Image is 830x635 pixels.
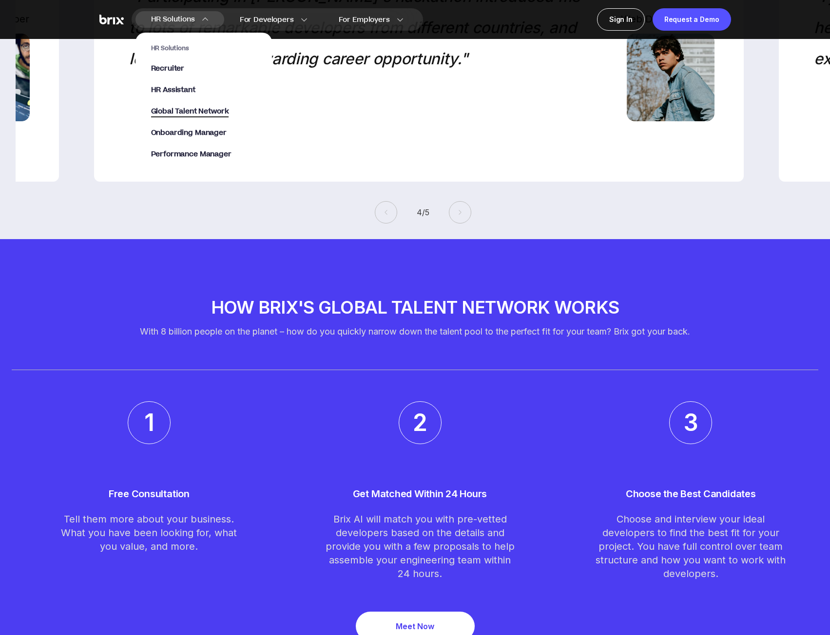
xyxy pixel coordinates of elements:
a: HR Assistant [151,85,256,95]
p: 2 [399,401,442,444]
img: Brix Logo [99,15,124,25]
span: HR Solutions [151,12,195,27]
span: Recruiter [151,63,185,74]
p: Get Matched Within 24 Hours [324,487,517,501]
p: With 8 billion people on the planet – how do you quickly narrow down the talent pool to the perfe... [12,325,818,338]
a: Onboarding Manager [151,128,256,138]
span: For Developers [240,15,294,25]
a: Performance Manager [151,149,256,159]
img: avatar [627,34,714,121]
p: How Brix's Global Talent Network works [12,298,818,317]
p: Choose the Best Candidates [594,487,787,501]
span: For Employers [339,15,390,25]
p: 4 / 5 [417,206,429,218]
a: Global Talent Network [151,107,256,116]
span: Onboarding Manager [151,128,227,138]
span: Global Talent Network [151,106,229,117]
p: 3 [669,401,712,444]
a: Meet Now [396,621,434,631]
a: Sign In [597,8,645,31]
p: Brix AI will match you with pre-vetted developers based on the details and provide you with a few... [324,512,517,580]
p: Tell them more about your business. What you have been looking for, what you value, and more. [53,512,246,553]
p: 1 [128,401,171,444]
a: Recruiter [151,64,256,74]
span: HR Solutions [151,44,256,52]
p: Choose and interview your ideal developers to find the best fit for your project. You have full c... [594,512,787,580]
span: Performance Manager [151,149,232,159]
a: Request a Demo [653,8,731,31]
p: Free Consultation [53,487,246,501]
span: HR Assistant [151,85,195,95]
